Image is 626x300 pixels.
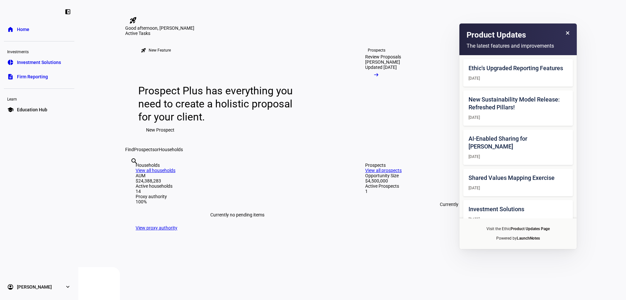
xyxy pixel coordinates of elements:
span: Investment Solutions [17,59,61,66]
eth-mat-symbol: account_circle [7,284,14,290]
eth-mat-symbol: home [7,26,14,33]
div: Currently no pending items [365,194,569,215]
h2: Shared Values Mapping Exercise [469,174,568,182]
a: View all prospects [365,168,402,173]
div: 1 [365,189,569,194]
a: descriptionFirm Reporting [4,70,74,83]
mat-icon: rocket_launch [141,48,146,53]
p: Visit the Ethic [463,226,573,232]
input: Enter name of prospect or household [130,166,132,174]
div: Opportunity Size [365,173,569,178]
button: New Prospect [138,123,182,136]
div: Investments [4,47,74,56]
div: $24,388,283 [136,178,339,183]
h2: Investment Solutions [469,205,568,213]
div: [DATE] [469,185,568,191]
span: Households [159,147,183,152]
mat-icon: rocket_launch [129,16,137,24]
a: View proxy authority [136,225,177,230]
eth-mat-symbol: left_panel_close [65,8,71,15]
div: [DATE] [469,154,568,160]
div: Review Proposals [365,54,401,59]
span: Home [17,26,29,33]
span: New Prospect [146,123,174,136]
a: pie_chartInvestment Solutions [4,56,74,69]
mat-icon: arrow_right_alt [373,71,380,78]
span: [PERSON_NAME] [17,284,52,290]
a: homeHome [4,23,74,36]
div: Currently no pending items [136,204,339,225]
div: Prospect Plus has everything you need to create a holistic proposal for your client. [138,84,299,123]
a: LaunchNotes [517,236,540,241]
eth-mat-symbol: school [7,106,14,113]
eth-mat-symbol: description [7,73,14,80]
div: [DATE] [469,115,568,120]
div: [DATE] [469,216,568,222]
div: Active Prospects [365,183,569,189]
h1: Product Updates [467,30,526,41]
div: Households [136,163,339,168]
div: Proxy authority [136,194,339,199]
div: Prospects [368,48,385,53]
a: View all households [136,168,175,173]
div: Prospects [365,163,569,168]
p: Powered by [463,236,573,241]
a: ProspectsReview Proposals[PERSON_NAME]Updated [DATE] [355,36,463,147]
div: Active Tasks [125,31,579,36]
a: Product Updates Page [511,227,550,231]
div: 14 [136,189,339,194]
h2: Ethic's Upgraded Reporting Features [469,64,568,72]
div: AUM [136,173,339,178]
span: Prospects [134,147,155,152]
div: Active households [136,183,339,189]
mat-icon: search [130,157,138,165]
div: Learn [4,94,74,103]
div: $4,500,000 [365,178,569,183]
div: 100% [136,199,339,204]
eth-mat-symbol: pie_chart [7,59,14,66]
div: Find or [125,147,579,152]
div: [PERSON_NAME] [365,59,400,65]
h2: New Sustainability Model Release: Refreshed Pillars! [469,96,568,111]
div: [DATE] [469,75,568,81]
div: Good afternoon, [PERSON_NAME] [125,25,579,31]
span: Firm Reporting [17,73,48,80]
span: Education Hub [17,106,47,113]
div: Updated [DATE] [365,65,397,70]
eth-mat-symbol: expand_more [65,284,71,290]
p: The latest features and improvements [467,43,569,49]
div: New Feature [149,48,171,53]
h2: AI-Enabled Sharing for [PERSON_NAME] [469,135,568,150]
